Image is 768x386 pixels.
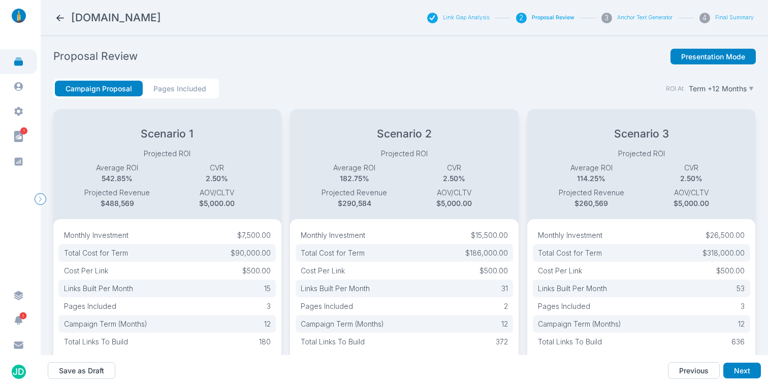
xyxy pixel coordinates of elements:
p: Monthly Investment [538,230,602,240]
p: Total Cost for Term [538,248,602,258]
div: 2 [516,13,527,23]
p: $5,000.00 [404,198,504,208]
p: 2.50% [167,173,267,184]
p: 15 [264,283,271,294]
p: 12 [738,319,745,329]
p: $5,000.00 [167,198,267,208]
p: 2 [504,301,508,311]
p: $186,000.00 [465,248,508,258]
p: CVR [404,162,504,173]
p: Projected Revenue [68,187,168,198]
p: Total Cost for Term [301,248,365,258]
p: Cost Per Link [301,265,345,276]
p: Total Cost for Term [64,248,128,258]
p: 3 [267,301,271,311]
h2: Scenario 2 [304,127,504,141]
p: Campaign Term (Months) [538,319,621,329]
p: 114.25% [541,173,642,184]
p: 636 [731,336,745,347]
p: Total Links To Build [64,336,128,347]
p: Monthly Investment [64,230,129,240]
button: Save as Draft [48,362,115,379]
button: Previous [668,362,720,379]
p: Projected ROI [541,148,741,159]
p: 53 [737,283,745,294]
button: Anchor Text Generator [617,14,673,21]
p: Links Built Per Month [301,283,370,294]
p: Cost Per Link [64,265,108,276]
p: Term +12 Months [689,84,747,93]
h2: Scenario 3 [541,127,741,141]
p: 542.85% [68,173,168,184]
p: Pages Included [301,301,353,311]
p: Cost Per Link [538,265,582,276]
button: Term +12 Months [687,82,756,95]
p: Campaign Term (Months) [301,319,384,329]
h2: Proposal Review [53,49,138,63]
p: CVR [167,162,267,173]
p: 2.50% [642,173,742,184]
button: Pages Included [143,81,217,97]
p: 372 [496,336,508,347]
p: AOV/CLTV [167,187,267,198]
p: Links Built Per Month [64,283,133,294]
p: $500.00 [479,265,508,276]
p: Campaign Term (Months) [64,319,147,329]
img: linklaunch_small.2ae18699.png [8,9,29,23]
p: Projected Revenue [304,187,404,198]
p: $260,569 [541,198,642,208]
div: 3 [601,13,612,23]
span: 1 [20,127,27,134]
p: 12 [501,319,508,329]
p: Projected ROI [304,148,504,159]
p: Monthly Investment [301,230,365,240]
p: 3 [741,301,745,311]
p: Links Built Per Month [538,283,607,294]
p: $318,000.00 [702,248,745,258]
p: Average ROI [304,162,404,173]
button: Presentation Mode [670,49,756,65]
p: Total Links To Build [301,336,365,347]
button: Final Summary [715,14,754,21]
button: Campaign Proposal [55,81,143,97]
p: 180 [259,336,271,347]
p: 31 [501,283,508,294]
button: Proposal Review [532,14,574,21]
button: Link Gap Analysis [443,14,489,21]
p: Projected Revenue [541,187,642,198]
p: 2.50% [404,173,504,184]
button: Next [723,363,761,379]
p: AOV/CLTV [404,187,504,198]
p: $500.00 [716,265,745,276]
p: Projected ROI [68,148,267,159]
p: $7,500.00 [237,230,271,240]
p: Average ROI [68,162,168,173]
h2: Scenario 1 [68,127,267,141]
p: $488,569 [68,198,168,208]
p: $5,000.00 [642,198,742,208]
p: $15,500.00 [471,230,508,240]
p: AOV/CLTV [642,187,742,198]
h2: sworgatto.com [71,11,161,25]
p: Total Links To Build [538,336,602,347]
p: $26,500.00 [706,230,745,240]
p: Pages Included [64,301,116,311]
p: $500.00 [242,265,271,276]
p: $290,584 [304,198,404,208]
div: 4 [699,13,710,23]
p: CVR [642,162,742,173]
p: Average ROI [541,162,642,173]
p: 12 [264,319,271,329]
p: Pages Included [538,301,590,311]
label: ROI At [666,84,684,93]
p: $90,000.00 [231,248,271,258]
p: 182.75% [304,173,404,184]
